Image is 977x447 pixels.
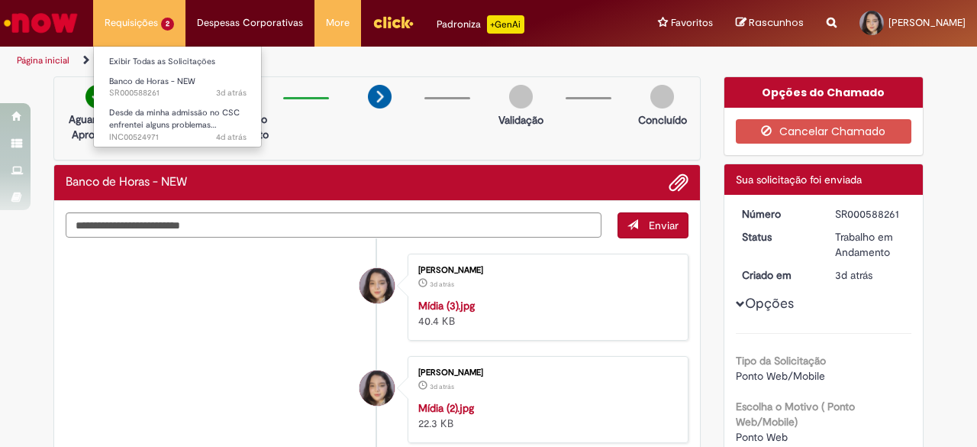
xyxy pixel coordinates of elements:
img: click_logo_yellow_360x200.png [372,11,414,34]
button: Enviar [617,212,688,238]
span: Rascunhos [749,15,804,30]
span: 3d atrás [835,268,872,282]
time: 26/09/2025 08:57:02 [835,268,872,282]
p: Validação [498,112,543,128]
span: Requisições [105,15,158,31]
img: arrow-next.png [368,85,392,109]
b: Escolha o Motivo ( Ponto Web/Mobile) [736,400,855,429]
span: Banco de Horas - NEW [109,76,195,87]
span: SR000588261 [109,87,247,99]
p: Aguardando Aprovação [60,112,134,142]
span: Ponto Web/Mobile [736,369,825,383]
dt: Criado em [730,267,824,283]
p: Concluído [638,112,687,128]
div: 22.3 KB [418,400,672,431]
span: 3d atrás [430,280,454,289]
time: 26/09/2025 08:57:16 [216,87,247,99]
time: 25/09/2025 17:12:08 [216,131,247,143]
button: Adicionar anexos [669,173,688,193]
a: Rascunhos [736,16,804,31]
span: [PERSON_NAME] [888,16,966,29]
time: 26/09/2025 08:56:38 [430,280,454,289]
ul: Requisições [93,46,262,147]
div: Sofia Maria Garcia Rosa [360,371,395,406]
img: img-circle-grey.png [509,85,533,109]
span: 4d atrás [216,131,247,143]
span: Enviar [649,219,679,232]
span: Desde da minha admissão no CSC enfrentei alguns problemas… [109,107,240,131]
span: Ponto Web [736,430,788,444]
span: 3d atrás [216,87,247,99]
div: Opções do Chamado [724,77,924,108]
dt: Número [730,206,824,222]
a: Aberto SR000588261 : Banco de Horas - NEW [94,73,262,102]
div: 26/09/2025 08:57:02 [835,267,906,283]
span: More [326,15,350,31]
a: Aberto INC00524971 : Desde da minha admissão no CSC enfrentei alguns problemas técnicos com a mar... [94,105,262,138]
button: Cancelar Chamado [736,119,912,144]
div: [PERSON_NAME] [418,266,672,275]
a: Mídia (2).jpg [418,401,474,415]
span: Favoritos [671,15,713,31]
span: 2 [161,18,174,31]
div: Padroniza [437,15,524,34]
dt: Status [730,229,824,245]
span: Sua solicitação foi enviada [736,173,862,186]
div: Trabalho em Andamento [835,229,906,260]
a: Página inicial [17,54,69,66]
b: Tipo da Solicitação [736,354,826,368]
span: INC00524971 [109,131,247,144]
span: 3d atrás [430,382,454,391]
div: 40.4 KB [418,298,672,329]
div: SR000588261 [835,206,906,222]
span: Despesas Corporativas [197,15,303,31]
ul: Trilhas de página [11,47,640,75]
img: check-circle-green.png [85,85,109,109]
a: Exibir Todas as Solicitações [94,53,262,70]
h2: Banco de Horas - NEW Histórico de tíquete [66,176,187,189]
div: Sofia Maria Garcia Rosa [360,268,395,303]
p: +GenAi [487,15,524,34]
time: 26/09/2025 08:56:32 [430,382,454,391]
a: Mídia (3).jpg [418,299,475,313]
div: [PERSON_NAME] [418,368,672,377]
textarea: Digite sua mensagem aqui... [66,212,601,238]
img: ServiceNow [2,8,80,38]
img: img-circle-grey.png [650,85,674,109]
